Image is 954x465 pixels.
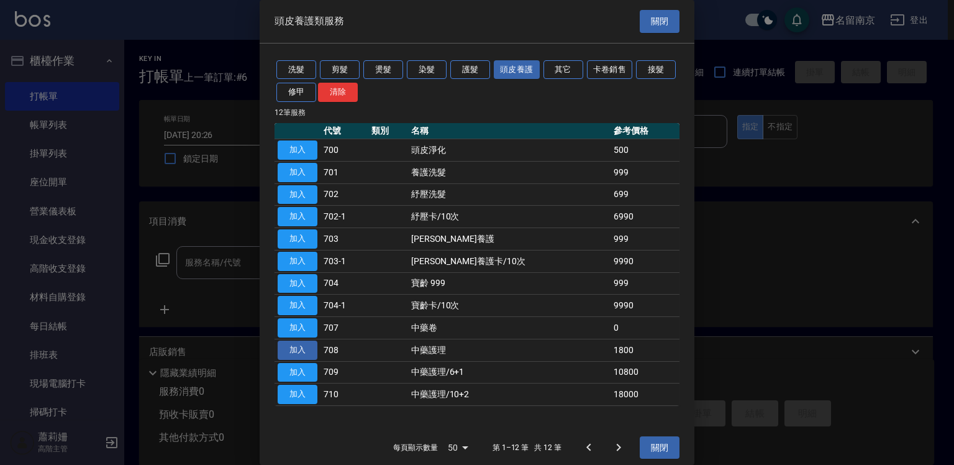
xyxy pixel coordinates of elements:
[278,140,317,160] button: 加入
[611,123,679,139] th: 參考價格
[275,15,344,27] span: 頭皮養護類服務
[450,60,490,80] button: 護髮
[611,228,679,251] td: 999
[276,83,316,102] button: 修甲
[408,339,611,361] td: 中藥護理
[494,60,540,80] button: 頭皮養護
[320,384,368,406] td: 710
[320,139,368,162] td: 700
[320,250,368,272] td: 703-1
[408,183,611,206] td: 紓壓洗髮
[278,252,317,271] button: 加入
[611,206,679,228] td: 6990
[278,229,317,249] button: 加入
[320,60,360,80] button: 剪髮
[587,60,633,80] button: 卡卷銷售
[408,228,611,251] td: [PERSON_NAME]養護
[278,163,317,182] button: 加入
[611,139,679,162] td: 500
[408,161,611,183] td: 養護洗髮
[368,123,408,139] th: 類別
[611,272,679,295] td: 999
[320,339,368,361] td: 708
[408,123,611,139] th: 名稱
[278,385,317,404] button: 加入
[640,436,679,459] button: 關閉
[393,442,438,453] p: 每頁顯示數量
[320,183,368,206] td: 702
[443,431,473,464] div: 50
[275,107,679,118] p: 12 筆服務
[408,384,611,406] td: 中藥護理/10+2
[408,317,611,339] td: 中藥卷
[278,207,317,226] button: 加入
[318,83,358,102] button: 清除
[408,250,611,272] td: [PERSON_NAME]養護卡/10次
[611,295,679,317] td: 9990
[493,442,561,453] p: 第 1–12 筆 共 12 筆
[320,206,368,228] td: 702-1
[320,123,368,139] th: 代號
[611,361,679,384] td: 10800
[320,295,368,317] td: 704-1
[320,228,368,251] td: 703
[407,60,447,80] button: 染髮
[611,384,679,406] td: 18000
[408,206,611,228] td: 紓壓卡/10次
[363,60,403,80] button: 燙髮
[276,60,316,80] button: 洗髮
[408,139,611,162] td: 頭皮淨化
[408,361,611,384] td: 中藥護理/6+1
[611,339,679,361] td: 1800
[320,161,368,183] td: 701
[640,10,679,33] button: 關閉
[611,250,679,272] td: 9990
[543,60,583,80] button: 其它
[278,185,317,205] button: 加入
[408,295,611,317] td: 寶齡卡/10次
[278,274,317,293] button: 加入
[278,296,317,315] button: 加入
[408,272,611,295] td: 寶齡 999
[636,60,676,80] button: 接髮
[320,272,368,295] td: 704
[278,318,317,338] button: 加入
[278,363,317,382] button: 加入
[320,317,368,339] td: 707
[611,183,679,206] td: 699
[278,341,317,360] button: 加入
[611,317,679,339] td: 0
[320,361,368,384] td: 709
[611,161,679,183] td: 999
